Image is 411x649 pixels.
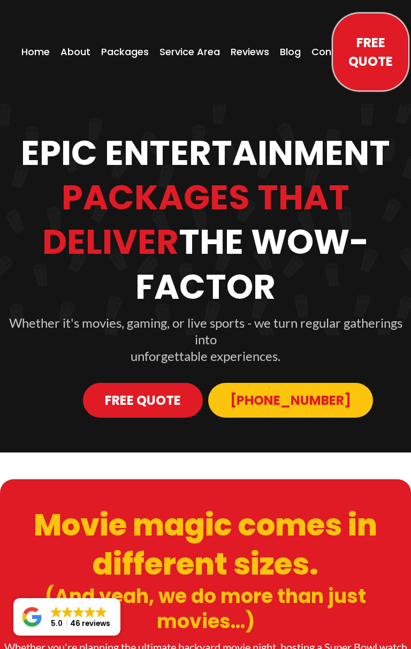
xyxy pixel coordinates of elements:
p: unforgettable experiences. [3,348,408,364]
a: 913-214-1202 [208,383,373,418]
a: Service Area [156,41,223,62]
h1: Epic Entertainment [3,131,408,175]
a: Blog [277,41,304,62]
a: Free Quote [83,383,203,418]
h1: Movie magic comes in different sizes. [3,506,408,584]
a: About [57,41,94,62]
p: Whether it's movies, gaming, or live sports - we turn regular gatherings into [3,314,408,348]
a: Packages [98,41,152,62]
h1: (And yeah, we do more than just movies...) [3,584,408,635]
strong: Packages That Deliver [42,173,350,266]
h1: The Wow-Factor [3,175,408,309]
span: Free Quote [345,33,397,71]
a: Reviews [227,41,272,62]
span: Free Quote [105,391,181,410]
a: Home [18,41,53,62]
a: Free Quote [333,13,408,90]
a: Close GoogleGoogleGoogleGoogleGoogle 5.046 reviews [13,598,120,636]
span: [PHONE_NUMBER] [230,391,351,410]
a: Contact [308,41,355,62]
